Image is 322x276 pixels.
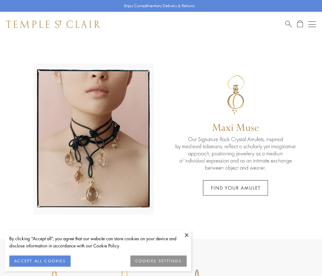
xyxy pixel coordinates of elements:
button: COOKIES SETTINGS [130,255,187,267]
a: Open Shopping Bag [297,20,303,28]
p: Enjoy Complimentary Delivery & Returns [124,3,195,9]
a: Search [285,20,292,28]
div: By clicking “Accept all”, you agree that our website can store cookies on your device and disclos... [9,235,187,249]
button: Open navigation [308,21,316,28]
img: Temple St. Clair [6,21,100,28]
button: ACCEPT ALL COOKIES [9,255,71,267]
